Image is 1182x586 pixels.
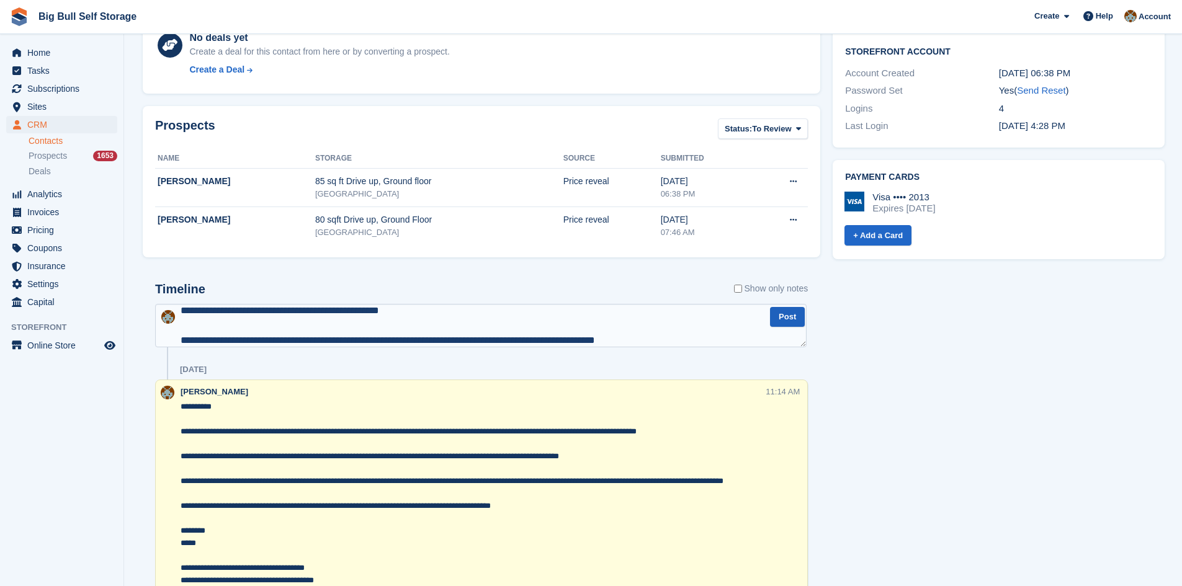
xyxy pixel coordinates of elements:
div: [DATE] [661,175,753,188]
a: + Add a Card [844,225,911,246]
th: Name [155,149,315,169]
span: Home [27,44,102,61]
a: Preview store [102,338,117,353]
div: 1653 [93,151,117,161]
div: Yes [999,84,1152,98]
span: Create [1034,10,1059,22]
div: No deals yet [189,30,449,45]
th: Storage [315,149,563,169]
div: Password Set [845,84,998,98]
span: Deals [29,166,51,177]
a: menu [6,80,117,97]
span: Status: [725,123,752,135]
a: Contacts [29,135,117,147]
span: Help [1096,10,1113,22]
a: menu [6,185,117,203]
div: Account Created [845,66,998,81]
span: [PERSON_NAME] [181,387,248,396]
div: 11:14 AM [766,386,800,397]
img: Mike Llewellen Palmer [161,310,175,324]
a: menu [6,257,117,275]
a: Deals [29,165,117,178]
h2: Storefront Account [845,45,1152,57]
div: Price reveal [563,175,661,188]
span: ( ) [1014,85,1068,95]
div: [DATE] [180,365,207,375]
img: Mike Llewellen Palmer [1124,10,1137,22]
th: Submitted [661,149,753,169]
span: Tasks [27,62,102,79]
button: Post [770,307,805,327]
div: Visa •••• 2013 [872,192,935,203]
span: Sites [27,98,102,115]
span: To Review [752,123,791,135]
div: [PERSON_NAME] [158,213,315,226]
a: menu [6,116,117,133]
time: 2025-01-10 16:28:26 UTC [999,120,1065,131]
div: 80 sqft Drive up, Ground Floor [315,213,563,226]
a: menu [6,98,117,115]
a: menu [6,203,117,221]
div: Create a Deal [189,63,244,76]
img: stora-icon-8386f47178a22dfd0bd8f6a31ec36ba5ce8667c1dd55bd0f319d3a0aa187defe.svg [10,7,29,26]
div: [PERSON_NAME] [158,175,315,188]
div: 85 sq ft Drive up, Ground floor [315,175,563,188]
a: menu [6,275,117,293]
div: Last Login [845,119,998,133]
div: Price reveal [563,213,661,226]
a: Create a Deal [189,63,449,76]
h2: Payment cards [845,172,1152,182]
input: Show only notes [734,282,742,295]
h2: Prospects [155,118,215,141]
span: Subscriptions [27,80,102,97]
img: Visa Logo [844,192,864,211]
div: [DATE] 06:38 PM [999,66,1152,81]
th: Source [563,149,661,169]
span: Insurance [27,257,102,275]
span: Storefront [11,321,123,334]
div: Logins [845,102,998,116]
a: menu [6,239,117,257]
div: 4 [999,102,1152,116]
div: 07:46 AM [661,226,753,239]
span: CRM [27,116,102,133]
div: [DATE] [661,213,753,226]
span: Prospects [29,150,67,162]
div: Create a deal for this contact from here or by converting a prospect. [189,45,449,58]
a: menu [6,293,117,311]
span: Account [1139,11,1171,23]
span: Analytics [27,185,102,203]
div: [GEOGRAPHIC_DATA] [315,188,563,200]
h2: Timeline [155,282,205,296]
div: 06:38 PM [661,188,753,200]
span: Invoices [27,203,102,221]
div: [GEOGRAPHIC_DATA] [315,226,563,239]
span: Coupons [27,239,102,257]
div: Expires [DATE] [872,203,935,214]
button: Status: To Review [718,118,808,139]
span: Online Store [27,337,102,354]
a: Big Bull Self Storage [34,6,141,27]
a: Prospects 1653 [29,149,117,162]
a: Send Reset [1017,85,1065,95]
a: menu [6,44,117,61]
span: Pricing [27,221,102,239]
a: menu [6,221,117,239]
span: Settings [27,275,102,293]
a: menu [6,337,117,354]
span: Capital [27,293,102,311]
label: Show only notes [734,282,808,295]
img: Mike Llewellen Palmer [161,386,174,399]
a: menu [6,62,117,79]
